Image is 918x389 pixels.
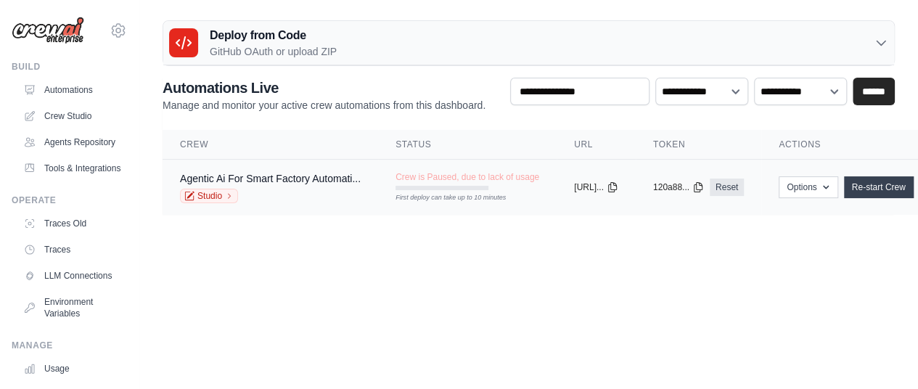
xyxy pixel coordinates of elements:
a: Agents Repository [17,131,127,154]
a: Tools & Integrations [17,157,127,180]
th: Token [636,130,761,160]
a: Crew Studio [17,105,127,128]
a: Reset [710,179,744,196]
a: Traces [17,238,127,261]
a: Traces Old [17,212,127,235]
iframe: Chat Widget [845,319,918,389]
a: Studio [180,189,238,203]
h2: Automations Live [163,78,485,98]
th: Crew [163,130,378,160]
button: Options [779,176,837,198]
a: Automations [17,78,127,102]
a: Agentic Ai For Smart Factory Automati... [180,173,361,184]
img: Logo [12,17,84,44]
th: Status [378,130,557,160]
p: Manage and monitor your active crew automations from this dashboard. [163,98,485,112]
h3: Deploy from Code [210,27,337,44]
button: 120a88... [653,181,704,193]
span: Crew is Paused, due to lack of usage [396,171,539,183]
th: URL [557,130,636,160]
div: First deploy can take up to 10 minutes [396,193,488,203]
div: Operate [12,194,127,206]
a: Usage [17,357,127,380]
div: Manage [12,340,127,351]
div: Build [12,61,127,73]
a: Environment Variables [17,290,127,325]
a: LLM Connections [17,264,127,287]
p: GitHub OAuth or upload ZIP [210,44,337,59]
a: Re-start Crew [844,176,914,198]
